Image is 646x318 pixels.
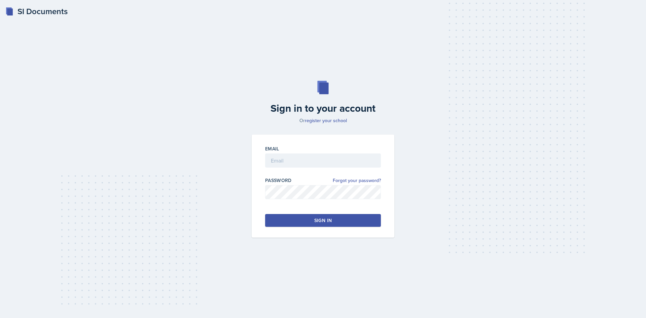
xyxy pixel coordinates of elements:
div: Sign in [314,217,332,224]
button: Sign in [265,214,381,227]
label: Password [265,177,292,184]
a: register your school [305,117,347,124]
h2: Sign in to your account [248,102,398,114]
p: Or [248,117,398,124]
label: Email [265,145,279,152]
a: Forgot your password? [333,177,381,184]
a: SI Documents [5,5,68,17]
input: Email [265,153,381,168]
